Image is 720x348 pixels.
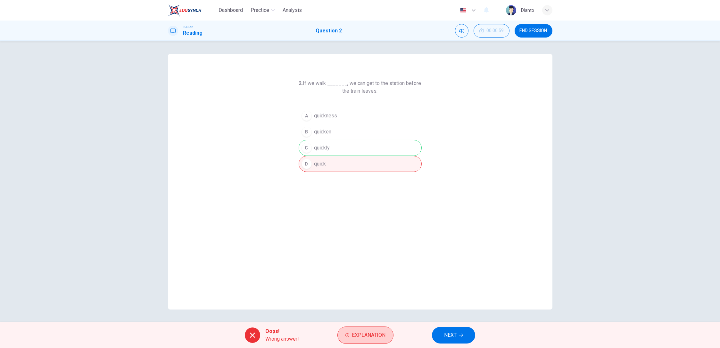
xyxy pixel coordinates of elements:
strong: 2. [299,80,303,86]
button: 00:00:59 [474,24,509,38]
span: END SESSION [520,28,547,33]
button: Practice [248,4,277,16]
img: en [459,8,467,13]
a: EduSynch logo [168,4,216,17]
span: Analysis [283,6,302,14]
button: Analysis [280,4,304,16]
h1: Reading [183,29,203,37]
span: 00:00:59 [487,28,504,33]
h1: Question 2 [316,27,342,35]
div: Hide [474,24,509,38]
button: NEXT [432,327,475,344]
div: Mute [455,24,468,38]
h6: If we walk _______, we can get to the station before the train leaves. [299,80,422,95]
span: Practice [251,6,269,14]
span: TOEIC® [183,25,193,29]
img: EduSynch logo [168,4,202,17]
span: Explanation [352,331,385,340]
div: Dianto [521,6,534,14]
span: Oops! [265,327,299,335]
button: Dashboard [216,4,245,16]
span: Wrong answer! [265,335,299,343]
img: Profile picture [506,5,516,15]
button: END SESSION [515,24,552,38]
span: Dashboard [219,6,243,14]
button: Explanation [337,327,393,344]
span: NEXT [444,331,457,340]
